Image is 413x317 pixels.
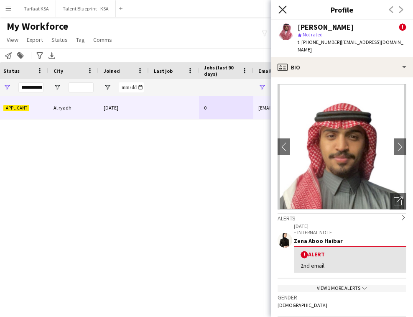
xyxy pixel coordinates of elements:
[278,294,406,301] h3: Gender
[23,34,46,45] a: Export
[154,68,173,74] span: Last job
[271,4,413,15] h3: Profile
[47,51,57,61] app-action-btn: Export XLSX
[298,39,341,45] span: t. [PHONE_NUMBER]
[76,36,85,43] span: Tag
[258,68,272,74] span: Email
[119,82,144,92] input: Joined Filter Input
[104,84,111,91] button: Open Filter Menu
[278,213,406,222] div: Alerts
[104,68,120,74] span: Joined
[199,96,253,119] div: 0
[3,51,13,61] app-action-btn: Notify workforce
[298,39,403,53] span: | [EMAIL_ADDRESS][DOMAIN_NAME]
[69,82,94,92] input: City Filter Input
[271,57,413,77] div: Bio
[3,105,29,111] span: Applicant
[54,68,63,74] span: City
[294,237,406,245] div: Zena Aboo Haibar
[35,51,45,61] app-action-btn: Advanced filters
[258,84,266,91] button: Open Filter Menu
[48,96,99,119] div: Al ryadh
[301,251,308,258] span: !
[48,34,71,45] a: Status
[54,84,61,91] button: Open Filter Menu
[3,68,20,74] span: Status
[3,34,22,45] a: View
[294,229,406,235] p: – INTERNAL NOTE
[7,36,18,43] span: View
[15,51,25,61] app-action-btn: Add to tag
[56,0,116,17] button: Talent Blueprint - KSA
[93,36,112,43] span: Comms
[294,223,406,229] p: [DATE]
[390,193,406,210] div: Open photos pop-in
[301,262,400,269] div: 2nd email
[298,23,354,31] div: [PERSON_NAME]
[204,64,238,77] span: Jobs (last 90 days)
[17,0,56,17] button: Tarfaat KSA
[51,36,68,43] span: Status
[3,84,11,91] button: Open Filter Menu
[278,302,327,308] span: [DEMOGRAPHIC_DATA]
[399,23,406,31] span: !
[99,96,149,119] div: [DATE]
[303,31,323,38] span: Not rated
[90,34,115,45] a: Comms
[301,251,400,258] div: Alert
[27,36,43,43] span: Export
[278,84,406,210] img: Crew avatar or photo
[73,34,88,45] a: Tag
[7,20,68,33] span: My Workforce
[278,285,406,292] div: View 1 more alerts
